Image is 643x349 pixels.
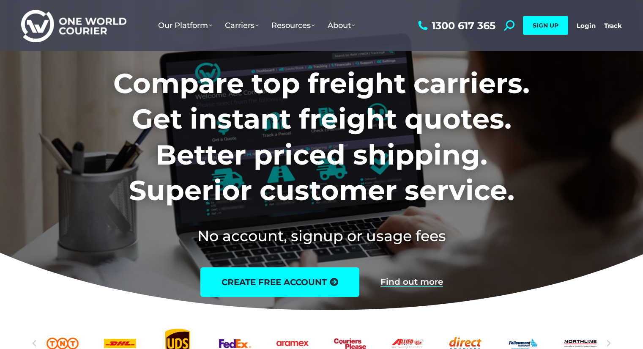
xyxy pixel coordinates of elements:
a: create free account [200,267,359,297]
a: Carriers [219,12,265,38]
a: Track [604,22,622,30]
a: About [321,12,361,38]
img: One World Courier [21,8,126,43]
h2: No account, signup or usage fees [57,225,586,246]
h1: Compare top freight carriers. Get instant freight quotes. Better priced shipping. Superior custom... [57,66,586,209]
span: About [328,21,355,30]
a: Login [577,22,596,30]
span: Resources [271,21,315,30]
a: Find out more [380,278,443,287]
a: 1300 617 365 [416,20,495,31]
span: Carriers [225,21,259,30]
span: Our Platform [158,21,212,30]
span: SIGN UP [533,22,558,29]
a: SIGN UP [523,16,568,35]
a: Resources [265,12,321,38]
a: Our Platform [152,12,219,38]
